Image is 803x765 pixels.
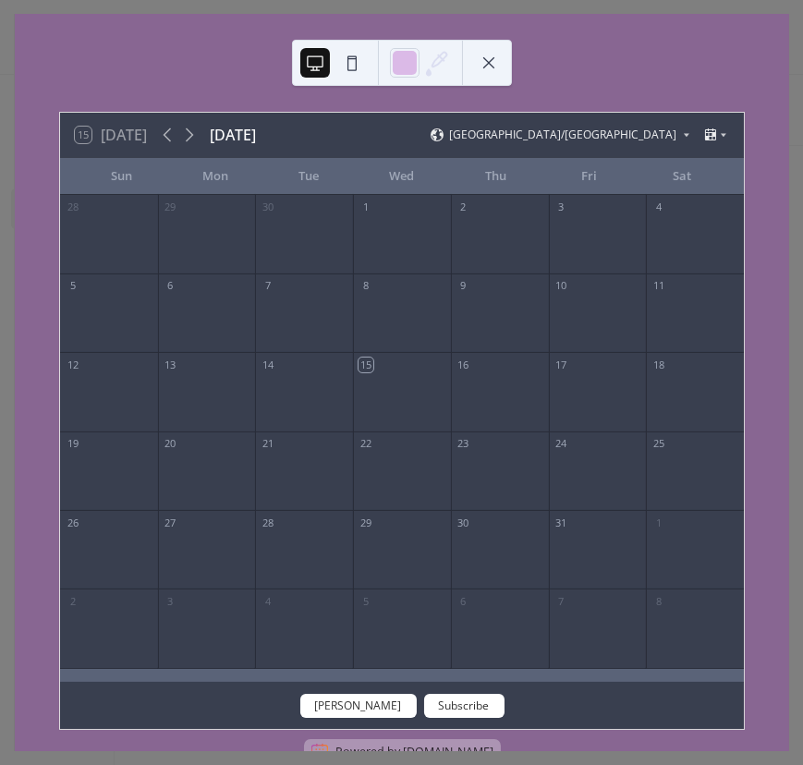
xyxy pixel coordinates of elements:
div: 5 [66,279,79,293]
div: 12 [66,358,79,371]
div: 29 [164,200,177,214]
button: [PERSON_NAME] [300,694,417,718]
div: 15 [359,358,372,371]
div: 7 [554,594,568,608]
div: 23 [456,437,470,451]
div: 14 [261,358,274,371]
div: 11 [651,279,665,293]
span: [GEOGRAPHIC_DATA]/[GEOGRAPHIC_DATA] [449,129,676,140]
button: Subscribe [424,694,505,718]
div: 5 [359,594,372,608]
div: 30 [456,516,470,529]
div: 1 [651,516,665,529]
div: Sat [636,158,729,195]
a: [DOMAIN_NAME] [404,745,494,760]
div: 25 [651,437,665,451]
div: 8 [359,279,372,293]
div: 18 [651,358,665,371]
div: 1 [359,200,372,214]
div: Powered by [336,745,494,760]
div: 28 [261,516,274,529]
div: Mon [168,158,262,195]
div: 6 [164,279,177,293]
div: Thu [449,158,542,195]
div: 27 [164,516,177,529]
div: 31 [554,516,568,529]
div: 16 [456,358,470,371]
div: 17 [554,358,568,371]
div: 10 [554,279,568,293]
div: 9 [456,279,470,293]
div: 4 [651,200,665,214]
div: 22 [359,437,372,451]
div: 24 [554,437,568,451]
div: Sun [75,158,168,195]
div: Tue [262,158,355,195]
div: 6 [456,594,470,608]
div: 2 [456,200,470,214]
div: 26 [66,516,79,529]
div: 19 [66,437,79,451]
div: [DATE] [210,124,256,146]
div: 4 [261,594,274,608]
div: 29 [359,516,372,529]
div: Fri [542,158,636,195]
div: 21 [261,437,274,451]
div: 8 [651,594,665,608]
div: 7 [261,279,274,293]
div: 3 [164,594,177,608]
div: 30 [261,200,274,214]
div: Wed [355,158,448,195]
div: 2 [66,594,79,608]
div: 13 [164,358,177,371]
div: 20 [164,437,177,451]
div: 3 [554,200,568,214]
div: 28 [66,200,79,214]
